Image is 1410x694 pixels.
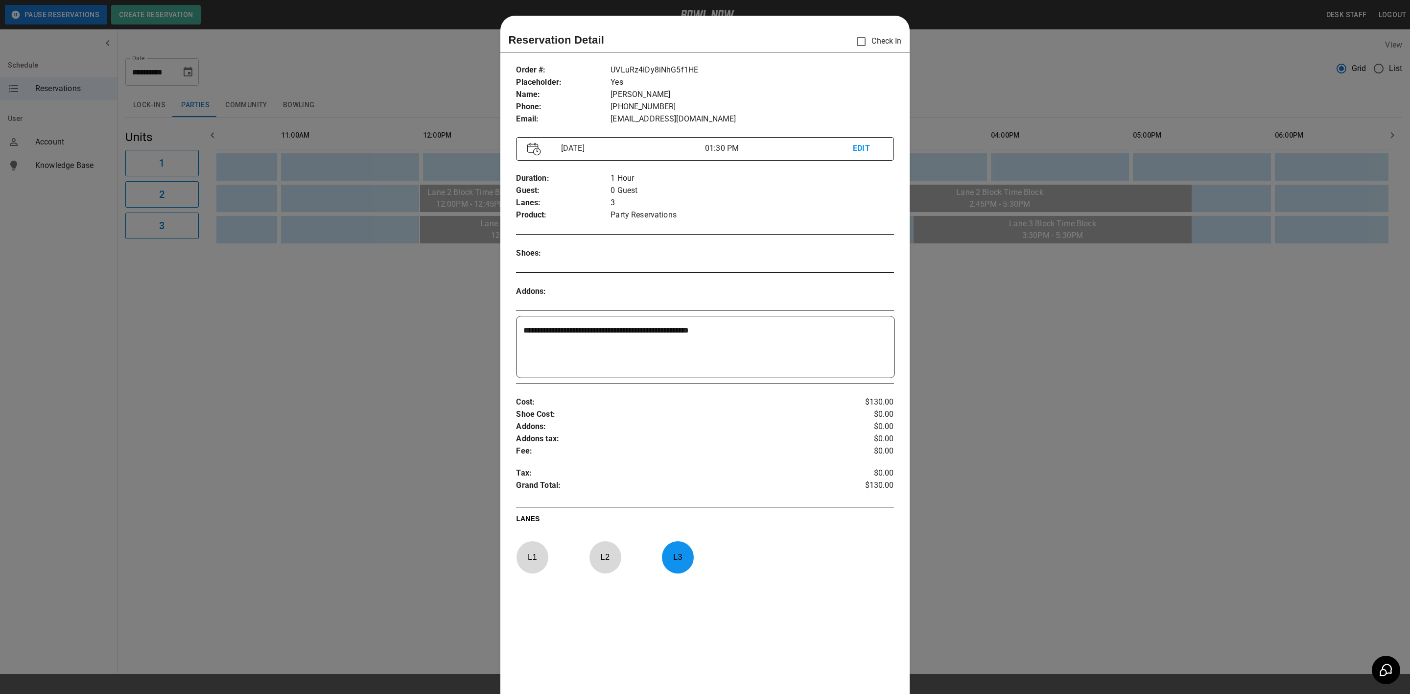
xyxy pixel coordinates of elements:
[831,396,894,408] p: $130.00
[611,172,893,185] p: 1 Hour
[557,143,705,154] p: [DATE]
[516,396,831,408] p: Cost :
[831,433,894,445] p: $0.00
[589,546,621,569] p: L 2
[661,546,694,569] p: L 3
[516,421,831,433] p: Addons :
[516,286,611,298] p: Addons :
[516,514,893,527] p: LANES
[611,113,893,125] p: [EMAIL_ADDRESS][DOMAIN_NAME]
[516,185,611,197] p: Guest :
[611,101,893,113] p: [PHONE_NUMBER]
[516,64,611,76] p: Order # :
[853,143,882,155] p: EDIT
[851,31,901,52] p: Check In
[516,247,611,260] p: Shoes :
[516,113,611,125] p: Email :
[611,64,893,76] p: UVLuRz4iDy8iNhG5f1HE
[611,197,893,209] p: 3
[831,467,894,479] p: $0.00
[516,467,831,479] p: Tax :
[611,76,893,89] p: Yes
[611,89,893,101] p: [PERSON_NAME]
[611,209,893,221] p: Party Reservations
[831,479,894,494] p: $130.00
[508,32,604,48] p: Reservation Detail
[831,445,894,457] p: $0.00
[831,421,894,433] p: $0.00
[516,89,611,101] p: Name :
[516,76,611,89] p: Placeholder :
[516,197,611,209] p: Lanes :
[516,479,831,494] p: Grand Total :
[516,445,831,457] p: Fee :
[611,185,893,197] p: 0 Guest
[527,143,541,156] img: Vector
[516,433,831,445] p: Addons tax :
[516,101,611,113] p: Phone :
[516,408,831,421] p: Shoe Cost :
[516,172,611,185] p: Duration :
[705,143,853,154] p: 01:30 PM
[516,546,548,569] p: L 1
[516,209,611,221] p: Product :
[831,408,894,421] p: $0.00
